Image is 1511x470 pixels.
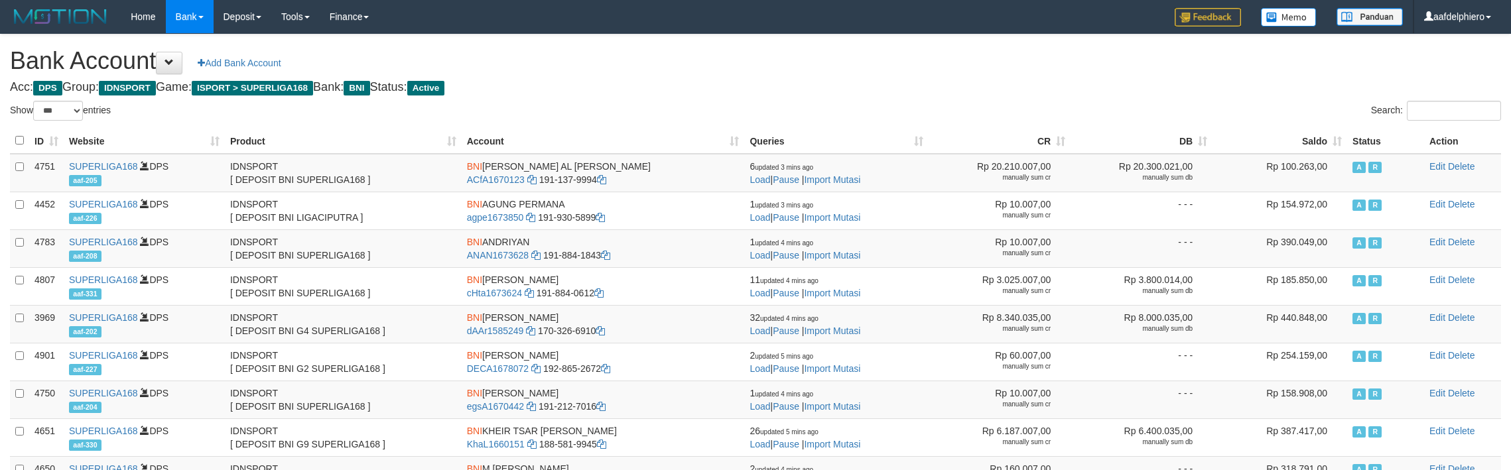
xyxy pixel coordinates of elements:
[804,288,860,298] a: Import Mutasi
[10,7,111,27] img: MOTION_logo.png
[929,343,1071,381] td: Rp 60.007,00
[750,388,813,398] span: 1
[1213,381,1347,418] td: Rp 158.908,00
[1352,426,1366,438] span: Active
[1429,274,1445,285] a: Edit
[462,267,745,305] td: [PERSON_NAME] 191-884-0612
[10,81,1501,94] h4: Acc: Group: Game: Bank: Status:
[750,237,813,247] span: 1
[526,325,535,336] a: Copy dAAr1585249 to clipboard
[29,154,64,192] td: 4751
[467,401,524,412] a: egsA1670442
[773,363,799,374] a: Pause
[1261,8,1317,27] img: Button%20Memo.svg
[1071,128,1213,154] th: DB: activate to sort column ascending
[29,128,64,154] th: ID: activate to sort column ascending
[1448,237,1475,247] a: Delete
[64,418,225,456] td: DPS
[601,363,610,374] a: Copy 1928652672 to clipboard
[462,343,745,381] td: [PERSON_NAME] 192-865-2672
[1071,229,1213,267] td: - - -
[601,250,610,261] a: Copy 1918841843 to clipboard
[462,381,745,418] td: [PERSON_NAME] 191-212-7016
[804,212,860,223] a: Import Mutasi
[773,250,799,261] a: Pause
[750,174,770,185] a: Load
[527,401,536,412] a: Copy egsA1670442 to clipboard
[1213,128,1347,154] th: Saldo: activate to sort column ascending
[773,439,799,449] a: Pause
[462,418,745,456] td: KHEIR TSAR [PERSON_NAME] 188-581-9945
[750,161,813,172] span: 6
[750,401,770,412] a: Load
[1368,275,1382,286] span: Running
[1448,199,1475,209] a: Delete
[1076,438,1193,447] div: manually sum db
[1429,237,1445,247] a: Edit
[225,154,462,192] td: IDNSPORT [ DEPOSIT BNI SUPERLIGA168 ]
[225,192,462,229] td: IDNSPORT [ DEPOSIT BNI LIGACIPUTRA ]
[760,428,819,436] span: updated 5 mins ago
[1071,192,1213,229] td: - - -
[69,237,138,247] a: SUPERLIGA168
[750,274,860,298] span: | |
[1071,305,1213,343] td: Rp 8.000.035,00
[1352,275,1366,286] span: Active
[1368,426,1382,438] span: Running
[1448,388,1475,398] a: Delete
[527,174,537,185] a: Copy ACfA1670123 to clipboard
[1352,162,1366,173] span: Active
[773,174,799,185] a: Pause
[1213,418,1347,456] td: Rp 387.417,00
[467,426,482,436] span: BNI
[1448,161,1475,172] a: Delete
[1071,267,1213,305] td: Rp 3.800.014,00
[64,128,225,154] th: Website: activate to sort column ascending
[755,239,813,247] span: updated 4 mins ago
[1213,305,1347,343] td: Rp 440.848,00
[225,418,462,456] td: IDNSPORT [ DEPOSIT BNI G9 SUPERLIGA168 ]
[804,401,860,412] a: Import Mutasi
[225,128,462,154] th: Product: activate to sort column ascending
[69,350,138,361] a: SUPERLIGA168
[29,267,64,305] td: 4807
[462,128,745,154] th: Account: activate to sort column ascending
[467,161,482,172] span: BNI
[1213,343,1347,381] td: Rp 254.159,00
[344,81,369,95] span: BNI
[526,212,535,223] a: Copy agpe1673850 to clipboard
[525,288,534,298] a: Copy cHta1673624 to clipboard
[64,343,225,381] td: DPS
[69,213,101,224] span: aaf-226
[29,229,64,267] td: 4783
[804,363,860,374] a: Import Mutasi
[462,305,745,343] td: [PERSON_NAME] 170-326-6910
[934,324,1051,333] div: manually sum cr
[750,274,818,285] span: 11
[467,439,525,449] a: KhaL1660151
[225,267,462,305] td: IDNSPORT [ DEPOSIT BNI SUPERLIGA168 ]
[189,52,289,74] a: Add Bank Account
[755,202,813,209] span: updated 3 mins ago
[462,229,745,267] td: ANDRIYAN 191-884-1843
[29,418,64,456] td: 4651
[29,192,64,229] td: 4452
[804,174,860,185] a: Import Mutasi
[225,305,462,343] td: IDNSPORT [ DEPOSIT BNI G4 SUPERLIGA168 ]
[934,249,1051,258] div: manually sum cr
[934,286,1051,296] div: manually sum cr
[1347,128,1424,154] th: Status
[1175,8,1241,27] img: Feedback.jpg
[1429,199,1445,209] a: Edit
[773,401,799,412] a: Pause
[99,81,156,95] span: IDNSPORT
[929,267,1071,305] td: Rp 3.025.007,00
[929,418,1071,456] td: Rp 6.187.007,00
[1368,313,1382,324] span: Running
[1448,426,1475,436] a: Delete
[531,363,541,374] a: Copy DECA1678072 to clipboard
[1448,312,1475,323] a: Delete
[1429,312,1445,323] a: Edit
[1352,200,1366,211] span: Active
[596,325,605,336] a: Copy 1703266910 to clipboard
